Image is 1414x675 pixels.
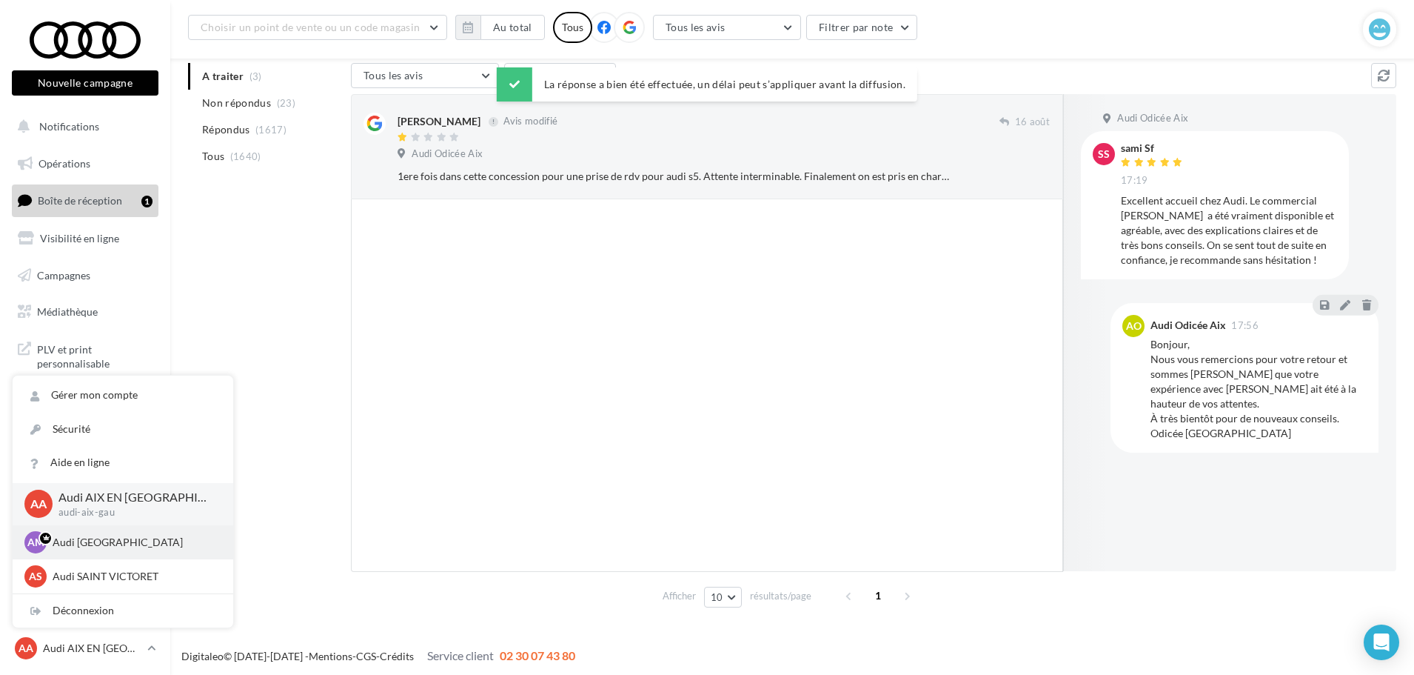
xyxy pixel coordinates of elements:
[1121,174,1148,187] span: 17:19
[43,641,141,656] p: Audi AIX EN [GEOGRAPHIC_DATA]
[1015,116,1050,129] span: 16 août
[230,150,261,162] span: (1640)
[30,496,47,513] span: AA
[866,584,890,608] span: 1
[363,69,423,82] span: Tous les avis
[9,111,155,142] button: Notifications
[704,587,742,608] button: 10
[1098,147,1110,162] span: sS
[1117,112,1188,125] span: Audi Odicée Aix
[141,196,153,207] div: 1
[9,223,161,254] a: Visibilité en ligne
[427,648,494,662] span: Service client
[39,120,99,133] span: Notifications
[181,650,224,662] a: Digitaleo
[58,489,210,506] p: Audi AIX EN [GEOGRAPHIC_DATA]
[13,379,233,412] a: Gérer mon compte
[29,569,42,584] span: AS
[356,650,376,662] a: CGS
[398,114,480,129] div: [PERSON_NAME]
[666,21,726,33] span: Tous les avis
[202,96,271,110] span: Non répondus
[711,591,723,603] span: 10
[1150,320,1226,330] div: Audi Odicée Aix
[27,535,44,550] span: AM
[9,184,161,216] a: Boîte de réception1
[9,296,161,327] a: Médiathèque
[12,634,158,662] a: AA Audi AIX EN [GEOGRAPHIC_DATA]
[480,15,545,40] button: Au total
[13,446,233,479] a: Aide en ligne
[188,15,447,40] button: Choisir un point de vente ou un code magasin
[351,63,499,88] button: Tous les avis
[38,194,122,207] span: Boîte de réception
[277,97,295,109] span: (23)
[12,70,158,96] button: Nouvelle campagne
[663,589,696,603] span: Afficher
[38,157,90,170] span: Opérations
[9,260,161,291] a: Campagnes
[201,21,420,33] span: Choisir un point de vente ou un code magasin
[9,148,161,179] a: Opérations
[500,648,575,662] span: 02 30 07 43 80
[181,650,575,662] span: © [DATE]-[DATE] - - -
[806,15,918,40] button: Filtrer par note
[553,12,592,43] div: Tous
[750,589,811,603] span: résultats/page
[380,650,414,662] a: Crédits
[40,232,119,245] span: Visibilité en ligne
[19,641,33,656] span: AA
[13,413,233,446] a: Sécurité
[202,122,250,137] span: Répondus
[455,15,545,40] button: Au total
[37,268,90,281] span: Campagnes
[1121,193,1337,267] div: Excellent accueil chez Audi. Le commercial [PERSON_NAME] a été vraiment disponible et agréable, a...
[503,116,557,127] span: Avis modifié
[1364,625,1399,660] div: Open Intercom Messenger
[1121,143,1186,153] div: sami Sf
[412,147,483,161] span: Audi Odicée Aix
[1150,337,1367,441] div: Bonjour, Nous vous remercions pour votre retour et sommes [PERSON_NAME] que votre expérience avec...
[1126,319,1142,333] span: AO
[255,124,287,136] span: (1617)
[653,15,801,40] button: Tous les avis
[504,63,616,88] button: Filtrer par note
[37,339,153,371] span: PLV et print personnalisable
[37,305,98,318] span: Médiathèque
[53,535,215,550] p: Audi [GEOGRAPHIC_DATA]
[58,506,210,519] p: audi-aix-gau
[53,569,215,584] p: Audi SAINT VICTORET
[13,594,233,628] div: Déconnexion
[398,169,954,184] div: 1ere fois dans cette concession pour une prise de rdv pour audi s5. Attente interminable. Finalem...
[202,149,224,164] span: Tous
[309,650,352,662] a: Mentions
[497,67,917,102] div: La réponse a bien été effectuée, un délai peut s’appliquer avant la diffusion.
[9,333,161,377] a: PLV et print personnalisable
[1231,321,1259,330] span: 17:56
